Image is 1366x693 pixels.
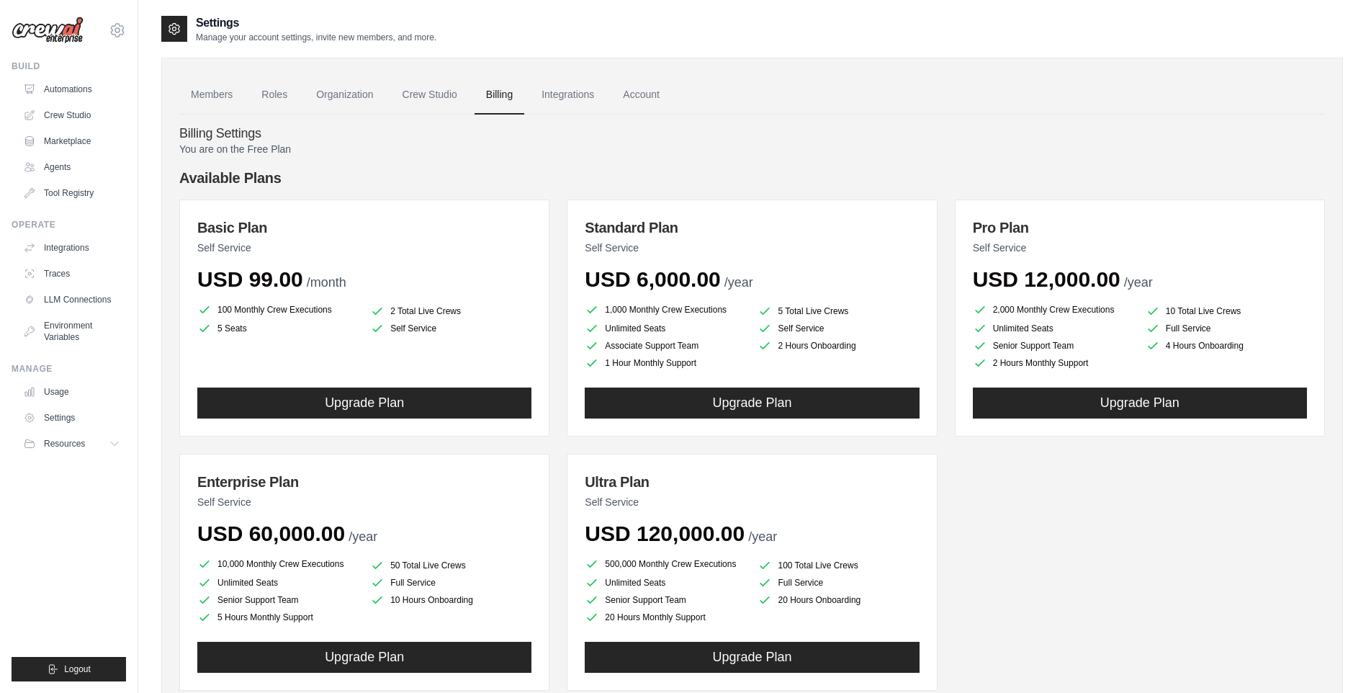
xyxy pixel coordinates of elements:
[973,321,1134,336] li: Unlimited Seats
[197,241,531,255] p: Self Service
[758,593,919,607] li: 20 Hours Onboarding
[370,321,531,336] li: Self Service
[585,555,746,573] li: 500,000 Monthly Crew Executions
[17,432,126,455] button: Resources
[585,593,746,607] li: Senior Support Team
[17,236,126,259] a: Integrations
[17,262,126,285] a: Traces
[585,218,919,238] h3: Standard Plan
[17,380,126,403] a: Usage
[370,576,531,590] li: Full Service
[197,495,531,509] p: Self Service
[585,576,746,590] li: Unlimited Seats
[585,301,746,318] li: 1,000 Monthly Crew Executions
[1146,321,1307,336] li: Full Service
[17,288,126,311] a: LLM Connections
[197,267,303,291] span: USD 99.00
[585,642,919,673] button: Upgrade Plan
[585,472,919,492] h3: Ultra Plan
[197,522,345,545] span: USD 60,000.00
[530,76,606,115] a: Integrations
[197,555,359,573] li: 10,000 Monthly Crew Executions
[973,241,1307,255] p: Self Service
[197,301,359,318] li: 100 Monthly Crew Executions
[1146,304,1307,318] li: 10 Total Live Crews
[585,388,919,419] button: Upgrade Plan
[12,17,84,44] img: Logo
[370,304,531,318] li: 2 Total Live Crews
[585,610,746,625] li: 20 Hours Monthly Support
[475,76,524,115] a: Billing
[370,593,531,607] li: 10 Hours Onboarding
[64,663,91,675] span: Logout
[307,275,346,290] span: /month
[585,522,745,545] span: USD 120,000.00
[197,593,359,607] li: Senior Support Team
[585,356,746,370] li: 1 Hour Monthly Support
[973,218,1307,238] h3: Pro Plan
[305,76,385,115] a: Organization
[197,610,359,625] li: 5 Hours Monthly Support
[196,14,436,32] h2: Settings
[585,339,746,353] li: Associate Support Team
[758,339,919,353] li: 2 Hours Onboarding
[12,219,126,231] div: Operate
[12,61,126,72] div: Build
[17,406,126,429] a: Settings
[44,438,85,450] span: Resources
[197,218,531,238] h3: Basic Plan
[758,304,919,318] li: 5 Total Live Crews
[973,388,1307,419] button: Upgrade Plan
[370,558,531,573] li: 50 Total Live Crews
[17,314,126,349] a: Environment Variables
[1146,339,1307,353] li: 4 Hours Onboarding
[17,130,126,153] a: Marketplace
[973,267,1120,291] span: USD 12,000.00
[748,529,777,544] span: /year
[724,275,753,290] span: /year
[17,156,126,179] a: Agents
[758,558,919,573] li: 100 Total Live Crews
[179,76,244,115] a: Members
[973,339,1134,353] li: Senior Support Team
[179,142,1325,156] p: You are on the Free Plan
[197,576,359,590] li: Unlimited Seats
[17,182,126,205] a: Tool Registry
[973,301,1134,318] li: 2,000 Monthly Crew Executions
[17,78,126,101] a: Automations
[349,529,377,544] span: /year
[250,76,299,115] a: Roles
[611,76,671,115] a: Account
[973,356,1134,370] li: 2 Hours Monthly Support
[196,32,436,43] p: Manage your account settings, invite new members, and more.
[12,657,126,681] button: Logout
[585,321,746,336] li: Unlimited Seats
[585,241,919,255] p: Self Service
[585,495,919,509] p: Self Service
[17,104,126,127] a: Crew Studio
[391,76,469,115] a: Crew Studio
[1124,275,1153,290] span: /year
[758,321,919,336] li: Self Service
[585,267,720,291] span: USD 6,000.00
[179,126,1325,142] h4: Billing Settings
[197,388,531,419] button: Upgrade Plan
[758,576,919,590] li: Full Service
[197,642,531,673] button: Upgrade Plan
[197,321,359,336] li: 5 Seats
[12,363,126,375] div: Manage
[179,168,1325,188] h4: Available Plans
[197,472,531,492] h3: Enterprise Plan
